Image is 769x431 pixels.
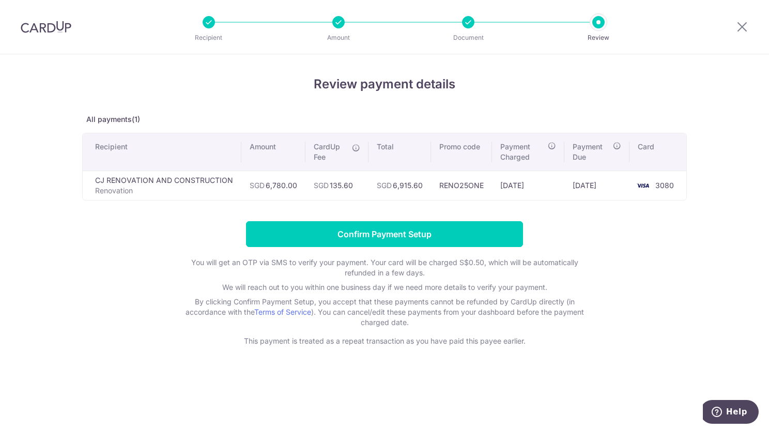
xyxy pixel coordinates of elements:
[368,133,431,171] th: Total
[633,179,653,192] img: <span class="translation_missing" title="translation missing: en.account_steps.new_confirm_form.b...
[246,221,523,247] input: Confirm Payment Setup
[83,133,241,171] th: Recipient
[629,133,686,171] th: Card
[500,142,545,162] span: Payment Charged
[431,171,492,200] td: RENO25ONE
[560,33,637,43] p: Review
[573,142,610,162] span: Payment Due
[82,114,687,125] p: All payments(1)
[171,33,247,43] p: Recipient
[178,282,591,293] p: We will reach out to you within one business day if we need more details to verify your payment.
[82,75,687,94] h4: Review payment details
[178,336,591,346] p: This payment is treated as a repeat transaction as you have paid this payee earlier.
[250,181,265,190] span: SGD
[564,171,629,200] td: [DATE]
[95,186,233,196] p: Renovation
[241,171,305,200] td: 6,780.00
[83,171,241,200] td: CJ RENOVATION AND CONSTRUCTION
[492,171,564,200] td: [DATE]
[241,133,305,171] th: Amount
[314,181,329,190] span: SGD
[21,21,71,33] img: CardUp
[655,181,674,190] span: 3080
[431,133,492,171] th: Promo code
[305,171,368,200] td: 135.60
[314,142,347,162] span: CardUp Fee
[377,181,392,190] span: SGD
[368,171,431,200] td: 6,915.60
[703,400,759,426] iframe: Opens a widget where you can find more information
[178,257,591,278] p: You will get an OTP via SMS to verify your payment. Your card will be charged S$0.50, which will ...
[178,297,591,328] p: By clicking Confirm Payment Setup, you accept that these payments cannot be refunded by CardUp di...
[300,33,377,43] p: Amount
[254,307,311,316] a: Terms of Service
[430,33,506,43] p: Document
